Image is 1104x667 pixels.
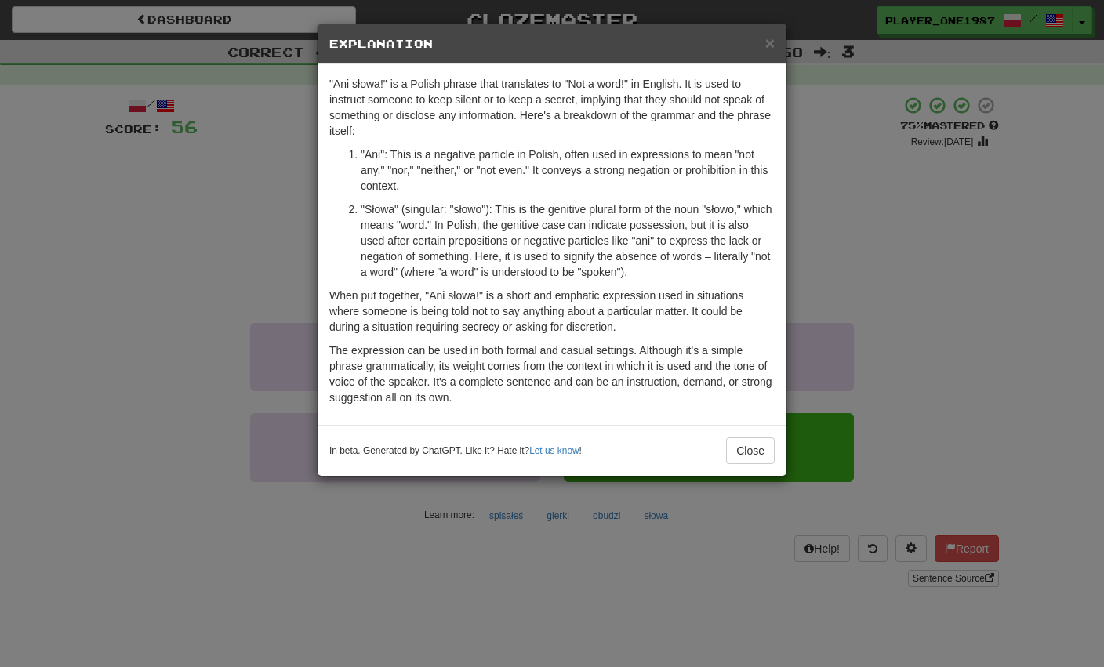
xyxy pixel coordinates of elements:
[529,445,579,456] a: Let us know
[329,76,775,139] p: "Ani słowa!" is a Polish phrase that translates to "Not a word!" in English. It is used to instru...
[726,437,775,464] button: Close
[765,34,775,51] button: Close
[361,201,775,280] p: "Słowa" (singular: "słowo"): This is the genitive plural form of the noun "słowo," which means "w...
[329,288,775,335] p: When put together, "Ani słowa!" is a short and emphatic expression used in situations where someo...
[329,343,775,405] p: The expression can be used in both formal and casual settings. Although it's a simple phrase gram...
[361,147,775,194] p: "Ani": This is a negative particle in Polish, often used in expressions to mean "not any," "nor,"...
[765,34,775,52] span: ×
[329,444,582,458] small: In beta. Generated by ChatGPT. Like it? Hate it? !
[329,36,775,52] h5: Explanation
